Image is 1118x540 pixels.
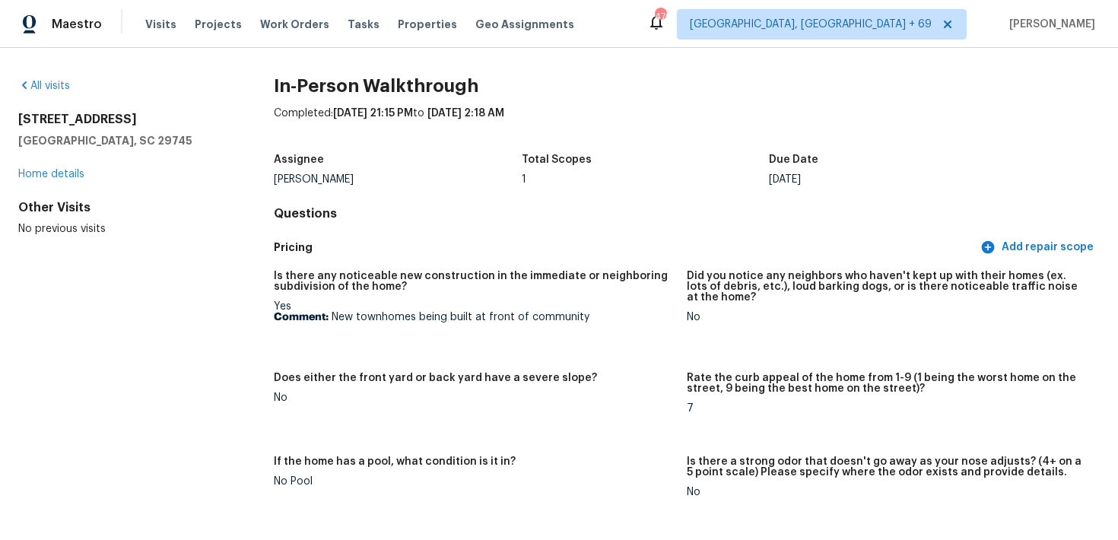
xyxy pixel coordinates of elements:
[274,271,675,292] h5: Is there any noticeable new construction in the immediate or neighboring subdivision of the home?
[274,456,516,467] h5: If the home has a pool, what condition is it in?
[1003,17,1095,32] span: [PERSON_NAME]
[522,174,770,185] div: 1
[274,174,522,185] div: [PERSON_NAME]
[18,81,70,91] a: All visits
[18,169,84,179] a: Home details
[475,17,574,32] span: Geo Assignments
[274,476,675,487] div: No Pool
[769,154,818,165] h5: Due Date
[274,240,977,256] h5: Pricing
[274,312,329,322] b: Comment:
[274,78,1100,94] h2: In-Person Walkthrough
[145,17,176,32] span: Visits
[274,106,1100,145] div: Completed: to
[195,17,242,32] span: Projects
[52,17,102,32] span: Maestro
[274,312,675,322] p: New townhomes being built at front of community
[427,108,504,119] span: [DATE] 2:18 AM
[18,112,225,127] h2: [STREET_ADDRESS]
[977,233,1100,262] button: Add repair scope
[398,17,457,32] span: Properties
[690,17,932,32] span: [GEOGRAPHIC_DATA], [GEOGRAPHIC_DATA] + 69
[18,133,225,148] h5: [GEOGRAPHIC_DATA], SC 29745
[687,403,1088,414] div: 7
[18,200,225,215] div: Other Visits
[274,154,324,165] h5: Assignee
[348,19,380,30] span: Tasks
[769,174,1017,185] div: [DATE]
[687,487,1088,497] div: No
[687,271,1088,303] h5: Did you notice any neighbors who haven't kept up with their homes (ex. lots of debris, etc.), lou...
[687,373,1088,394] h5: Rate the curb appeal of the home from 1-9 (1 being the worst home on the street, 9 being the best...
[333,108,413,119] span: [DATE] 21:15 PM
[687,312,1088,322] div: No
[655,9,665,24] div: 470
[274,373,597,383] h5: Does either the front yard or back yard have a severe slope?
[274,392,675,403] div: No
[687,456,1088,478] h5: Is there a strong odor that doesn't go away as your nose adjusts? (4+ on a 5 point scale) Please ...
[274,206,1100,221] h4: Questions
[983,238,1094,257] span: Add repair scope
[260,17,329,32] span: Work Orders
[274,301,675,322] div: Yes
[18,224,106,234] span: No previous visits
[522,154,592,165] h5: Total Scopes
